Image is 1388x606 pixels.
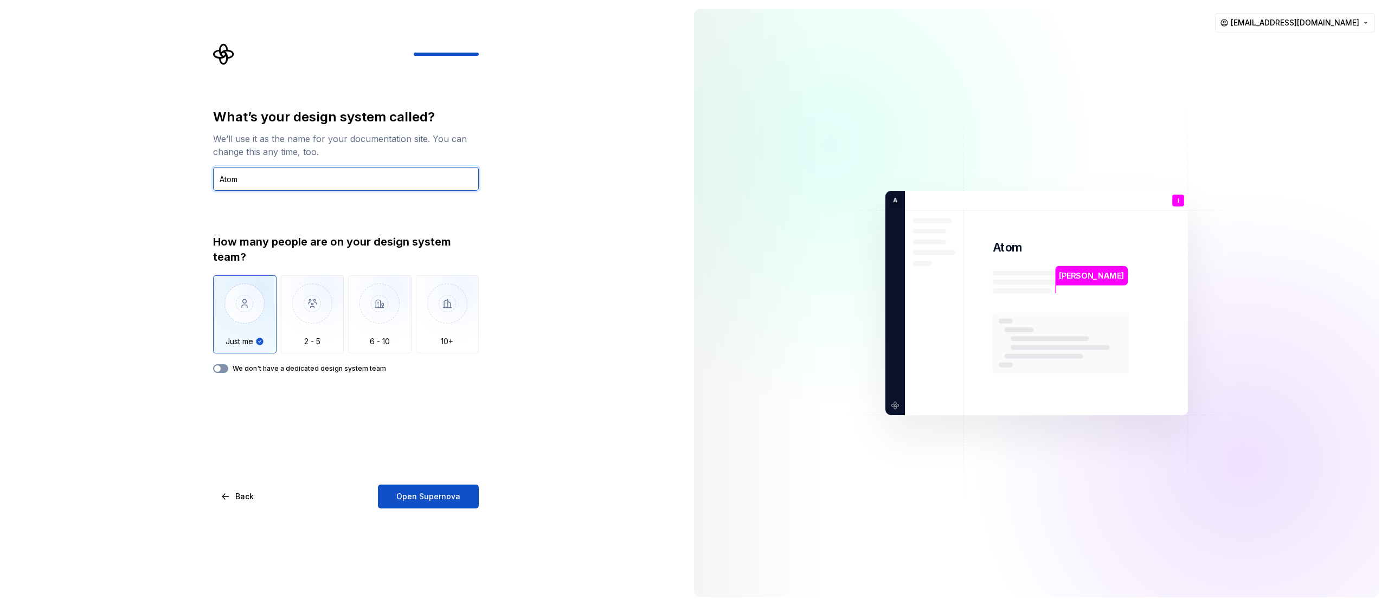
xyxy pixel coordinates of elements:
div: We’ll use it as the name for your documentation site. You can change this any time, too. [213,132,479,158]
p: I [1178,198,1179,204]
span: Open Supernova [396,491,460,502]
p: Atom [993,240,1023,255]
div: What’s your design system called? [213,108,479,126]
input: Design system name [213,167,479,191]
button: Open Supernova [378,485,479,508]
p: A [889,196,897,205]
button: [EMAIL_ADDRESS][DOMAIN_NAME] [1215,13,1375,33]
span: [EMAIL_ADDRESS][DOMAIN_NAME] [1231,17,1359,28]
svg: Supernova Logo [213,43,235,65]
div: How many people are on your design system team? [213,234,479,265]
label: We don't have a dedicated design system team [233,364,386,373]
p: [PERSON_NAME] [1059,270,1124,282]
button: Back [213,485,263,508]
span: Back [235,491,254,502]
